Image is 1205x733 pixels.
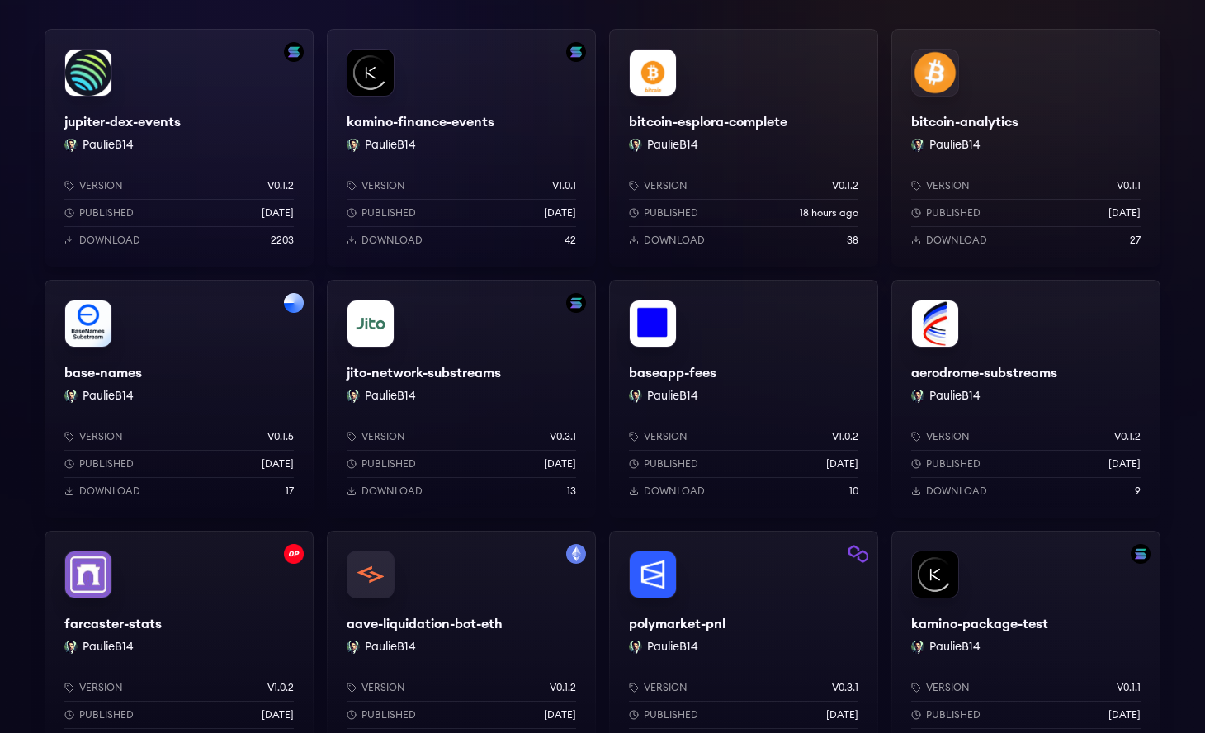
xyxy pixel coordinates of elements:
[1130,234,1141,247] p: 27
[644,681,688,694] p: Version
[79,430,123,443] p: Version
[552,179,576,192] p: v1.0.1
[544,457,576,471] p: [DATE]
[262,457,294,471] p: [DATE]
[262,206,294,220] p: [DATE]
[644,206,698,220] p: Published
[1117,179,1141,192] p: v0.1.1
[832,430,858,443] p: v1.0.2
[79,234,140,247] p: Download
[365,639,416,655] button: PaulieB14
[926,485,987,498] p: Download
[926,179,970,192] p: Version
[891,29,1160,267] a: bitcoin-analyticsbitcoin-analyticsPaulieB14 PaulieB14Versionv0.1.1Published[DATE]Download27
[284,42,304,62] img: Filter by solana network
[83,137,134,154] button: PaulieB14
[849,485,858,498] p: 10
[647,388,698,404] button: PaulieB14
[926,430,970,443] p: Version
[361,457,416,471] p: Published
[567,485,576,498] p: 13
[83,388,134,404] button: PaulieB14
[327,29,596,267] a: Filter by solana networkkamino-finance-eventskamino-finance-eventsPaulieB14 PaulieB14Versionv1.0....
[262,708,294,721] p: [DATE]
[929,137,981,154] button: PaulieB14
[826,457,858,471] p: [DATE]
[566,544,586,564] img: Filter by mainnet network
[361,206,416,220] p: Published
[361,234,423,247] p: Download
[565,234,576,247] p: 42
[79,457,134,471] p: Published
[271,234,294,247] p: 2203
[267,179,294,192] p: v0.1.2
[926,457,981,471] p: Published
[365,137,416,154] button: PaulieB14
[1117,681,1141,694] p: v0.1.1
[926,708,981,721] p: Published
[284,293,304,313] img: Filter by base network
[926,681,970,694] p: Version
[83,639,134,655] button: PaulieB14
[644,457,698,471] p: Published
[1114,430,1141,443] p: v0.1.2
[327,280,596,518] a: Filter by solana networkjito-network-substreamsjito-network-substreamsPaulieB14 PaulieB14Versionv...
[79,206,134,220] p: Published
[79,485,140,498] p: Download
[800,206,858,220] p: 18 hours ago
[286,485,294,498] p: 17
[647,137,698,154] button: PaulieB14
[926,234,987,247] p: Download
[365,388,416,404] button: PaulieB14
[361,179,405,192] p: Version
[79,179,123,192] p: Version
[361,681,405,694] p: Version
[929,388,981,404] button: PaulieB14
[361,430,405,443] p: Version
[848,544,868,564] img: Filter by polygon network
[929,639,981,655] button: PaulieB14
[644,234,705,247] p: Download
[832,179,858,192] p: v0.1.2
[544,708,576,721] p: [DATE]
[79,708,134,721] p: Published
[644,430,688,443] p: Version
[891,280,1160,518] a: aerodrome-substreamsaerodrome-substreamsPaulieB14 PaulieB14Versionv0.1.2Published[DATE]Download9
[550,681,576,694] p: v0.1.2
[45,280,314,518] a: Filter by base networkbase-namesbase-namesPaulieB14 PaulieB14Versionv0.1.5Published[DATE]Download17
[1108,206,1141,220] p: [DATE]
[267,430,294,443] p: v0.1.5
[1108,457,1141,471] p: [DATE]
[1108,708,1141,721] p: [DATE]
[79,681,123,694] p: Version
[550,430,576,443] p: v0.3.1
[826,708,858,721] p: [DATE]
[1135,485,1141,498] p: 9
[566,42,586,62] img: Filter by solana network
[566,293,586,313] img: Filter by solana network
[647,639,698,655] button: PaulieB14
[1131,544,1151,564] img: Filter by solana network
[644,485,705,498] p: Download
[361,485,423,498] p: Download
[609,280,878,518] a: baseapp-feesbaseapp-feesPaulieB14 PaulieB14Versionv1.0.2Published[DATE]Download10
[267,681,294,694] p: v1.0.2
[926,206,981,220] p: Published
[832,681,858,694] p: v0.3.1
[361,708,416,721] p: Published
[609,29,878,267] a: bitcoin-esplora-completebitcoin-esplora-completePaulieB14 PaulieB14Versionv0.1.2Published18 hours...
[644,708,698,721] p: Published
[284,544,304,564] img: Filter by optimism network
[847,234,858,247] p: 38
[45,29,314,267] a: Filter by solana networkjupiter-dex-eventsjupiter-dex-eventsPaulieB14 PaulieB14Versionv0.1.2Publi...
[644,179,688,192] p: Version
[544,206,576,220] p: [DATE]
